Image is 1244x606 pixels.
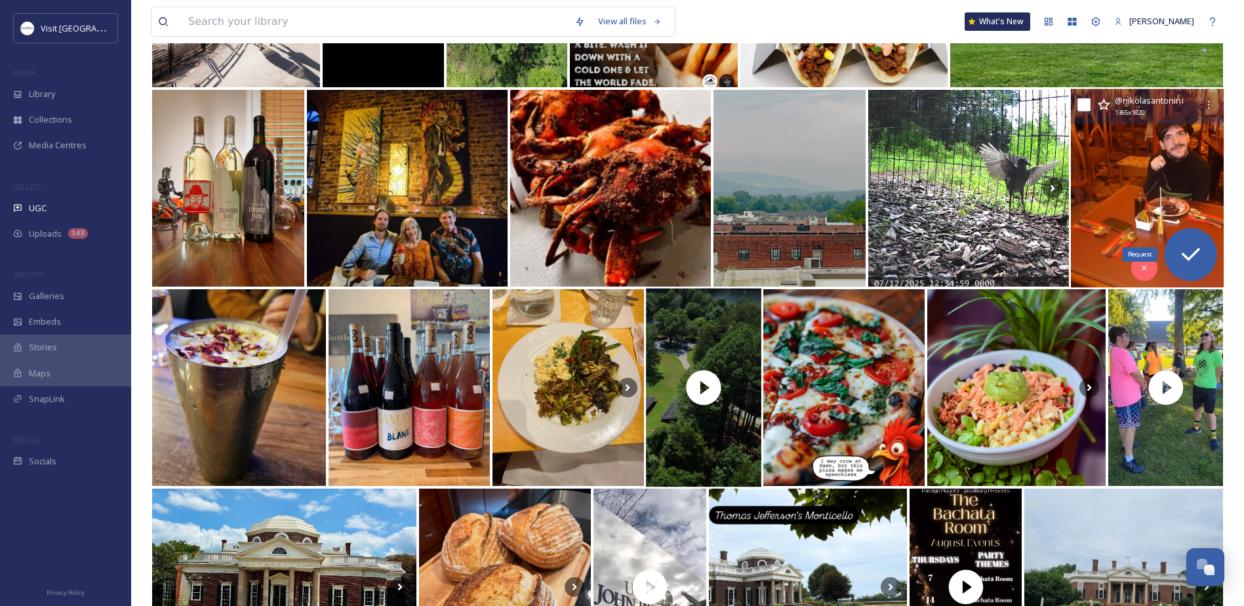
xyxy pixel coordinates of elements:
[29,393,65,405] span: SnapLink
[1114,94,1183,106] span: @ nikolasantonini
[713,90,865,287] img: 6 August 2025 — This morning yesterday, #cartersmountain from #charlottesvilledowntownmall
[152,289,326,486] img: 🥤✨ Cool Down with Our Authentic Amritsari Lassi! Thick, creamy, and packed with the perfect blend...
[329,289,490,486] img: We are throwing a curve ball with this Thursdays (8/7) tasting. Come taste and discover your new ...
[29,202,47,214] span: UGC
[1129,15,1194,27] span: [PERSON_NAME]
[29,341,57,353] span: Stories
[13,270,43,279] span: WIDGETS
[29,113,72,126] span: Collections
[763,289,925,486] img: We are getting Big Boy ready!!!🍕🔥 📍 Dino’s Pizza at Dairy Market 📲 www.dinos.restaurant #DinosPiz...
[41,22,142,34] span: Visit [GEOGRAPHIC_DATA]
[47,588,85,597] span: Privacy Policy
[644,289,763,487] img: thumbnail
[1107,289,1225,486] img: thumbnail
[868,90,1069,287] img: We’re not the only ones keeping an eye on Mama Snapping Turtle’s nest! A Gray Catbird, Mockingbir...
[29,228,62,240] span: Uploads
[29,290,64,302] span: Galleries
[13,182,41,192] span: COLLECT
[510,90,711,287] img: Join us for a culinary experience at Keswick Vineyards next Saturday, August 16th! Salty Bottom B...
[13,68,36,77] span: MEDIA
[1123,247,1158,262] div: Request
[152,90,304,287] img: Please join us for a great Duck Friday and meet our friend and wine maker Jake Busching 🎉🥂🍾🍟🦆 We ...
[13,435,39,445] span: SOCIALS
[1071,89,1224,288] img: Um jantar no Chile 🇨🇱 ⭐️ #chile #monticello #cassino
[182,7,568,36] input: Search your library
[927,289,1106,486] img: Southwest Chipotle Salad, don’t ever leave us 🖤 a bed of romaine topped with beyond bbq, corn, pi...
[1114,108,1144,118] span: 1365 x 1820
[21,22,34,35] img: Circle%20Logo.png
[592,9,668,34] a: View all files
[492,289,644,486] img: last dinner place from when emmaachapmann and carolineeandersonn visited! Once polo got rained ou...
[1186,548,1224,586] button: Open Chat
[47,584,85,599] a: Privacy Policy
[29,88,55,100] span: Library
[29,367,50,380] span: Maps
[1108,9,1201,34] a: [PERSON_NAME]
[29,139,87,151] span: Media Centres
[68,228,88,239] div: 143
[307,90,508,287] img: Friends, Mezcal & Music. What else do you need? #friends #charlottesville #berndteducation
[29,315,61,328] span: Embeds
[965,12,1030,31] a: What's New
[29,455,56,468] span: Socials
